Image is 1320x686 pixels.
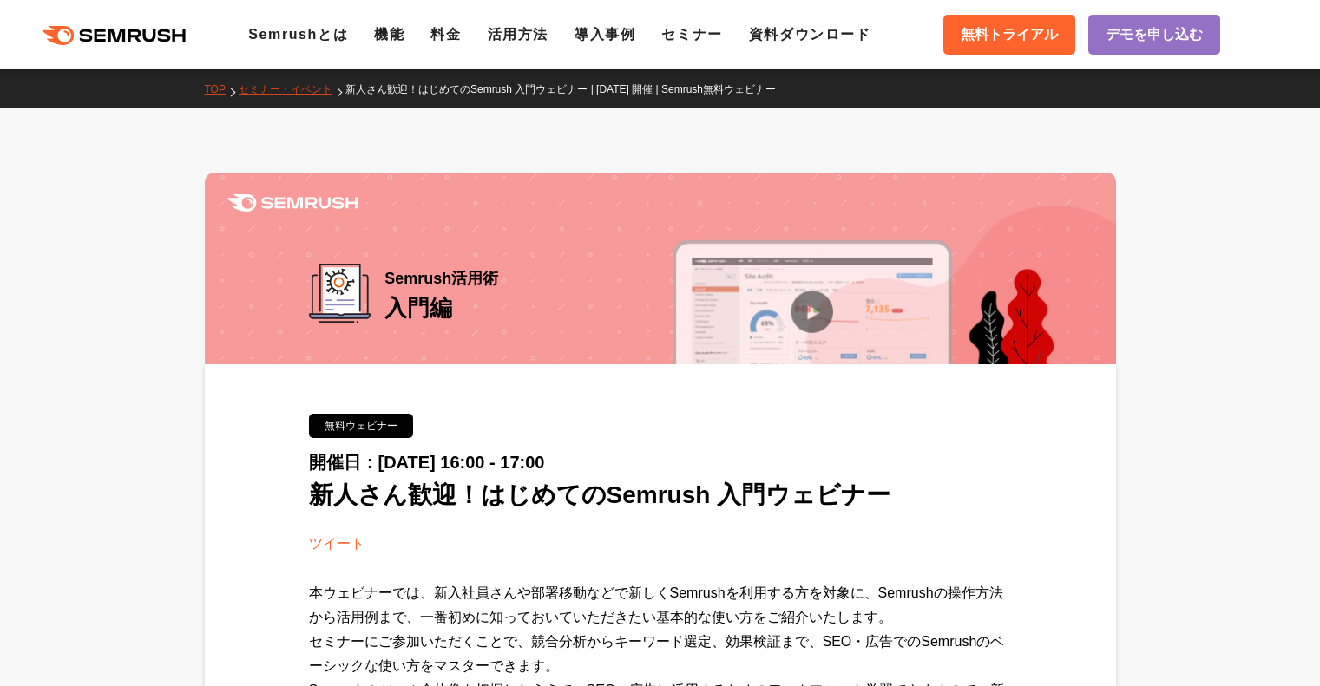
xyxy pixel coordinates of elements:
a: 資料ダウンロード [749,27,871,42]
a: Semrushとは [248,27,348,42]
span: デモを申し込む [1106,23,1203,46]
a: 活用方法 [488,27,548,42]
a: TOP [205,83,239,95]
span: 入門編 [384,295,452,321]
a: デモを申し込む [1088,15,1220,55]
span: 無料トライアル [961,23,1058,46]
a: 新人さん歓迎！はじめてのSemrush 入門ウェビナー | [DATE] 開催 | Semrush無料ウェビナー [345,83,789,95]
a: ツイート [309,536,364,551]
a: 料金 [430,27,461,42]
a: 機能 [374,27,404,42]
span: 開催日：[DATE] 16:00 - 17:00 [309,453,545,472]
a: 無料トライアル [943,15,1075,55]
a: セミナー・イベント [239,83,345,95]
span: Semrush活用術 [384,264,498,293]
a: セミナー [661,27,722,42]
img: Semrush [227,194,358,212]
div: 無料ウェビナー [309,414,413,438]
span: 新人さん歓迎！はじめてのSemrush 入門ウェビナー [309,481,891,508]
a: 導入事例 [575,27,635,42]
